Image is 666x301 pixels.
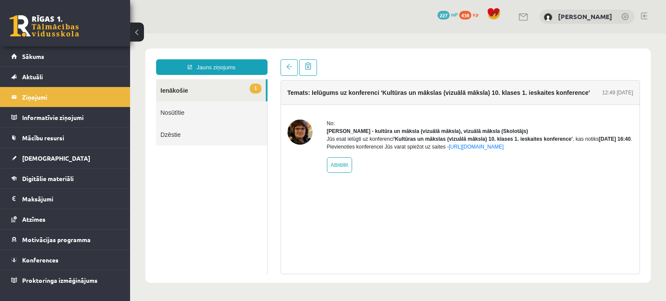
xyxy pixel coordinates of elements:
b: [DATE] 16:40 [469,103,501,109]
a: Sākums [11,46,119,66]
span: Sākums [22,52,44,60]
span: Mācību resursi [22,134,64,142]
a: Aktuāli [11,67,119,87]
span: xp [473,11,478,18]
a: 227 mP [437,11,458,18]
a: 1Ienākošie [26,46,136,68]
span: Aktuāli [22,73,43,81]
span: Motivācijas programma [22,236,91,243]
a: Digitālie materiāli [11,168,119,188]
a: Informatīvie ziņojumi [11,107,119,127]
span: 1 [120,50,131,60]
a: Mācību resursi [11,128,119,148]
span: Atzīmes [22,215,46,223]
a: Maksājumi [11,189,119,209]
span: [DEMOGRAPHIC_DATA] [22,154,90,162]
a: Motivācijas programma [11,230,119,249]
span: Konferences [22,256,59,264]
span: 438 [459,11,471,19]
div: No: [197,86,503,94]
legend: Informatīvie ziņojumi [22,107,119,127]
h4: Temats: Ielūgums uz konferenci 'Kultūras un mākslas (vizuālā māksla) 10. klases 1. ieskaites konf... [157,56,460,63]
div: 12:49 [DATE] [472,55,503,63]
b: 'Kultūras un mākslas (vizuālā māksla) 10. klases 1. ieskaites konference' [264,103,443,109]
a: Dzēstie [26,90,137,112]
img: Aleksandrija Līduma [544,13,552,22]
strong: [PERSON_NAME] - kultūra un māksla (vizuālā māksla), vizuālā māksla (Skolotājs) [197,95,398,101]
span: mP [451,11,458,18]
span: Proktoringa izmēģinājums [22,276,98,284]
a: Jauns ziņojums [26,26,137,42]
a: Nosūtītie [26,68,137,90]
a: Rīgas 1. Tālmācības vidusskola [10,15,79,37]
legend: Maksājumi [22,189,119,209]
legend: Ziņojumi [22,87,119,107]
span: 227 [437,11,450,19]
a: [URL][DOMAIN_NAME] [319,110,374,117]
a: [PERSON_NAME] [558,12,612,21]
a: Atzīmes [11,209,119,229]
a: Konferences [11,250,119,270]
a: [DEMOGRAPHIC_DATA] [11,148,119,168]
a: 438 xp [459,11,483,18]
a: Ziņojumi [11,87,119,107]
div: Jūs esat ielūgti uz konferenci , kas notiks . Pievienoties konferencei Jūs varat spiežot uz saites - [197,102,503,117]
a: Atbildēt [197,124,222,139]
img: Ilze Kolka - kultūra un māksla (vizuālā māksla), vizuālā māksla [157,86,183,111]
a: Proktoringa izmēģinājums [11,270,119,290]
span: Digitālie materiāli [22,175,74,182]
